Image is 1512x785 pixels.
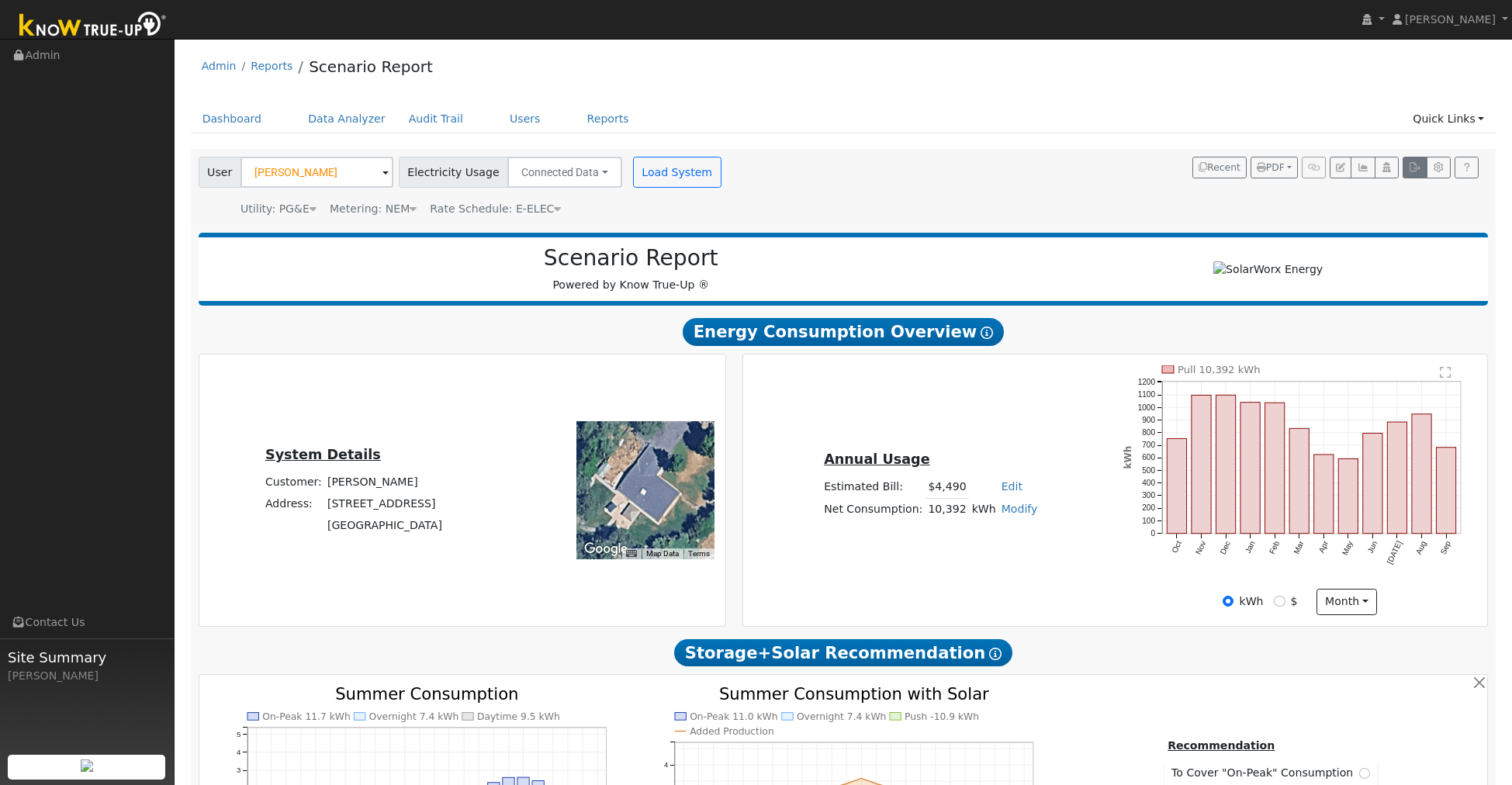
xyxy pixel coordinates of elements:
button: Recent [1192,157,1247,178]
text: Push -10.9 kWh [905,711,980,722]
span: Energy Consumption Overview [683,318,1004,346]
rect: onclick="" [1388,422,1407,534]
text: 1100 [1138,390,1156,399]
a: Audit Trail [397,105,475,133]
a: Scenario Report [309,57,433,76]
text: Mar [1292,539,1306,555]
td: [GEOGRAPHIC_DATA] [324,515,445,537]
td: Customer: [262,471,324,493]
h2: Scenario Report [214,245,1047,271]
a: Admin [202,60,237,72]
text: Aug [1414,540,1427,556]
text: 1200 [1138,378,1156,386]
text: 5 [237,729,240,738]
span: To Cover "On-Peak" Consumption [1171,765,1359,781]
a: Dashboard [191,105,274,133]
img: retrieve [81,759,93,772]
i: Show Help [989,648,1002,660]
td: Address: [262,493,324,514]
span: Electricity Usage [399,157,508,188]
a: Reports [576,105,641,133]
text: Overnight 7.4 kWh [797,711,887,722]
a: Data Analyzer [296,105,397,133]
rect: onclick="" [1412,414,1431,534]
text: Oct [1171,539,1184,554]
a: Reports [251,60,292,72]
rect: onclick="" [1314,455,1334,534]
a: Users [498,105,552,133]
td: [STREET_ADDRESS] [324,493,445,514]
text: 900 [1143,416,1156,424]
span: User [199,157,241,188]
td: 10,392 [926,498,969,520]
rect: onclick="" [1216,395,1236,533]
text: [DATE] [1386,539,1403,565]
circle: onclick="" [859,775,865,781]
rect: onclick="" [1192,395,1211,533]
img: Know True-Up [12,9,175,43]
rect: onclick="" [1265,403,1285,533]
td: kWh [969,498,998,520]
text: 600 [1143,453,1156,462]
rect: onclick="" [1363,433,1382,533]
span: PDF [1257,162,1285,173]
a: Open this area in Google Maps (opens a new window) [580,539,631,559]
text: 500 [1143,466,1156,475]
div: Powered by Know True-Up ® [206,245,1056,293]
text: 4 [237,747,241,756]
button: Edit User [1330,157,1351,178]
a: Quick Links [1401,105,1496,133]
div: [PERSON_NAME] [8,668,166,684]
text: On-Peak 11.7 kWh [262,711,351,722]
text: 400 [1143,479,1156,487]
button: Keyboard shortcuts [626,548,637,559]
a: Help Link [1455,157,1479,178]
img: SolarWorx Energy [1213,261,1323,278]
text: 200 [1143,503,1156,512]
u: Recommendation [1168,739,1275,752]
input: $ [1274,596,1285,607]
i: Show Help [981,327,993,339]
input: Select a User [240,157,393,188]
rect: onclick="" [1437,448,1456,534]
rect: onclick="" [1240,403,1260,534]
text: 4 [664,760,669,769]
button: Multi-Series Graph [1351,157,1375,178]
text: 3 [237,766,240,774]
rect: onclick="" [1289,428,1309,533]
text: 100 [1143,517,1156,525]
td: $4,490 [926,476,969,499]
button: Export Interval Data [1403,157,1427,178]
text: Feb [1268,539,1281,555]
text: Jan [1244,540,1257,555]
text: 0 [1151,529,1156,538]
span: Storage+Solar Recommendation [674,639,1012,667]
td: Estimated Bill: [822,476,926,499]
rect: onclick="" [1168,438,1187,533]
button: month [1317,589,1378,615]
button: Settings [1427,157,1451,178]
text: Dec [1219,540,1232,556]
span: [PERSON_NAME] [1405,13,1496,26]
a: Modify [1002,503,1038,515]
text: Daytime 9.5 kWh [477,711,560,722]
div: Metering: NEM [330,201,417,217]
button: Connected Data [507,157,622,188]
a: Edit [1002,480,1022,493]
text: 300 [1143,491,1156,500]
text: Summer Consumption with Solar [719,684,990,704]
text: May [1341,540,1355,557]
text: On-Peak 11.0 kWh [690,711,778,722]
button: PDF [1251,157,1298,178]
text: Pull 10,392 kWh [1178,364,1261,375]
td: Net Consumption: [822,498,926,520]
td: [PERSON_NAME] [324,471,445,493]
text: Jun [1366,540,1379,555]
a: Terms (opens in new tab) [688,549,710,558]
text: Apr [1317,539,1330,554]
text: Sep [1439,539,1453,555]
label: kWh [1239,593,1263,610]
button: Map Data [646,548,679,559]
text:  [1440,366,1451,379]
rect: onclick="" [1339,459,1358,534]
